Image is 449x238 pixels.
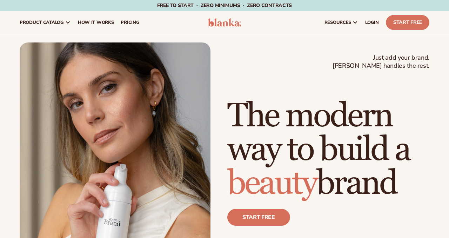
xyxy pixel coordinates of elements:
span: Free to start · ZERO minimums · ZERO contracts [157,2,292,9]
h1: The modern way to build a brand [227,99,429,200]
a: Start free [227,209,290,226]
a: How It Works [74,11,118,34]
a: resources [321,11,362,34]
a: LOGIN [362,11,382,34]
span: resources [324,20,351,25]
span: pricing [121,20,139,25]
span: beauty [227,163,316,204]
a: pricing [117,11,143,34]
a: Start Free [386,15,429,30]
span: product catalog [20,20,64,25]
img: logo [208,18,241,27]
a: product catalog [16,11,74,34]
span: How It Works [78,20,114,25]
span: LOGIN [365,20,379,25]
span: Just add your brand. [PERSON_NAME] handles the rest. [333,54,429,70]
